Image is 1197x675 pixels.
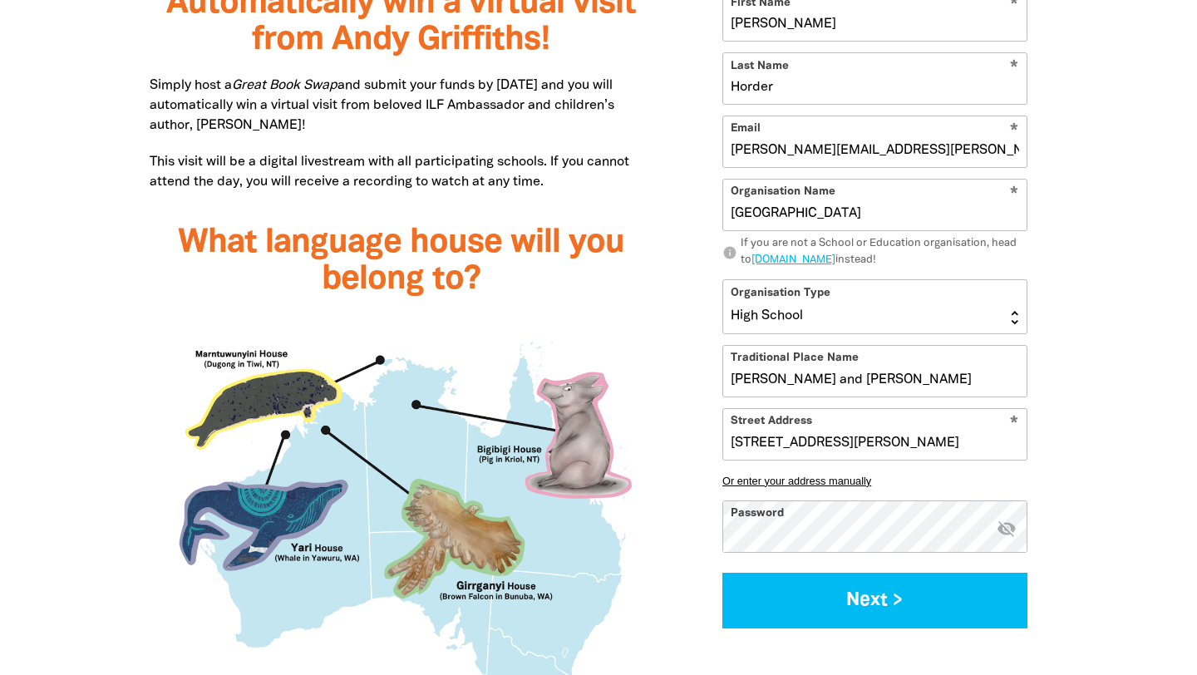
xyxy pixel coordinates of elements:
a: [DOMAIN_NAME] [751,254,835,264]
button: Next > [722,572,1027,628]
i: info [722,244,737,259]
em: Great Book Swap [232,80,337,91]
p: This visit will be a digital livestream with all participating schools. If you cannot attend the ... [150,152,653,192]
div: If you are not a School or Education organisation, head to instead! [741,236,1027,269]
i: Hide password [997,518,1017,538]
span: What language house will you belong to? [178,228,624,295]
button: visibility_off [997,518,1017,540]
button: Or enter your address manually [722,474,1027,486]
p: Simply host a and submit your funds by [DATE] and you will automatically win a virtual visit from... [150,76,653,135]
